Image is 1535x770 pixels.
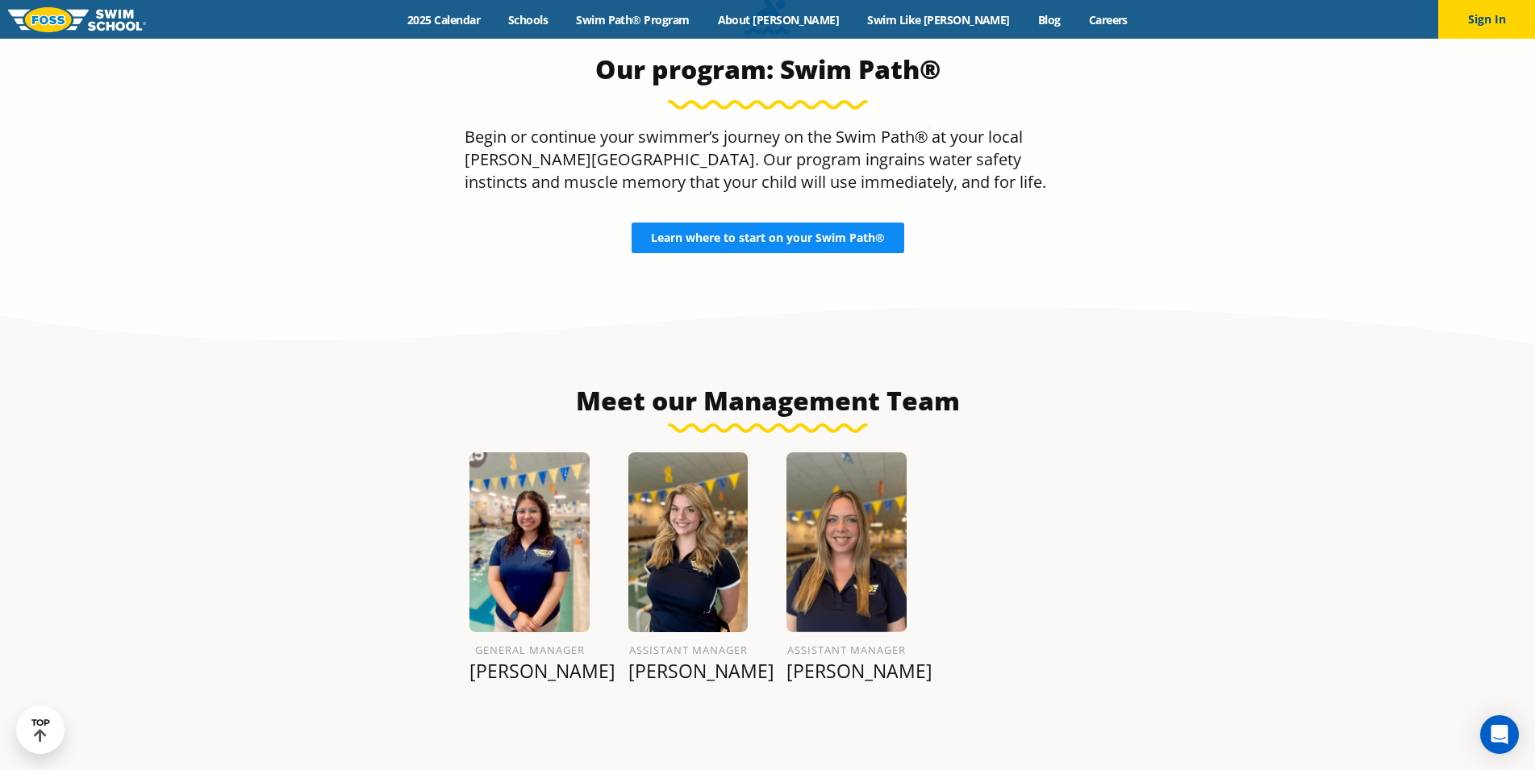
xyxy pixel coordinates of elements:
[562,12,703,27] a: Swim Path® Program
[628,660,749,682] p: [PERSON_NAME]
[394,12,494,27] a: 2025 Calendar
[786,452,907,632] img: Lauren-Crowley-1.png
[786,660,907,682] p: [PERSON_NAME]
[703,12,853,27] a: About [PERSON_NAME]
[786,640,907,660] h6: Assistant Manager
[628,640,749,660] h6: Assistant Manager
[469,660,590,682] p: [PERSON_NAME]
[8,7,146,32] img: FOSS Swim School Logo
[465,126,1046,193] span: at your local [PERSON_NAME][GEOGRAPHIC_DATA]. Our program ingrains water safety instincts and mus...
[651,232,885,243] span: Learn where to start on your Swim Path®
[465,126,928,148] span: Begin or continue your swimmer’s journey on the Swim Path®
[469,640,590,660] h6: General Manager
[632,223,904,253] a: Learn where to start on your Swim Path®
[1480,715,1519,754] div: Open Intercom Messenger
[469,452,590,632] img: Betsy-Figueroa.png
[494,12,562,27] a: Schools
[1024,12,1074,27] a: Blog
[1074,12,1141,27] a: Careers
[387,385,1149,417] h3: Meet our Management Team
[31,718,50,743] div: TOP
[465,53,1071,85] h3: Our program: Swim Path®
[853,12,1024,27] a: Swim Like [PERSON_NAME]
[628,452,749,632] img: Taylor-Kinkead.png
